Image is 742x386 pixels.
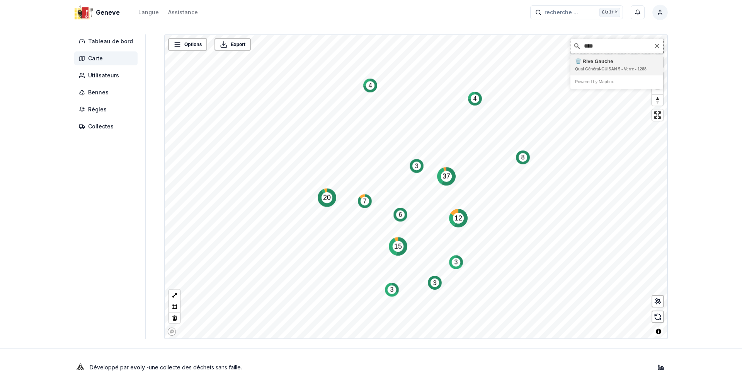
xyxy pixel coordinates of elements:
[358,194,372,208] div: Map marker
[389,237,407,256] div: Map marker
[363,198,367,205] text: 7
[74,102,141,116] a: Règles
[167,327,176,336] a: Mapbox logo
[74,51,141,65] a: Carte
[74,361,87,374] img: Evoly Logo
[369,82,372,89] text: 4
[437,167,456,186] div: Map marker
[231,41,245,48] span: Export
[130,364,145,371] a: evoly
[385,283,399,297] div: Map marker
[428,276,442,290] div: Map marker
[390,287,394,293] text: 3
[570,39,663,53] input: Chercher
[88,106,107,113] span: Règles
[74,120,141,133] a: Collectes
[318,188,336,207] div: Map marker
[74,34,141,48] a: Tableau de bord
[415,163,419,169] text: 3
[575,65,659,73] div: Quai Général-GUISAN 5 - Verre - 1288
[410,159,424,173] div: Map marker
[449,255,463,269] div: Map marker
[96,8,120,17] span: Geneve
[652,84,663,94] span: Zoom out
[88,72,119,79] span: Utilisateurs
[168,8,198,17] a: Assistance
[652,94,663,106] button: Reset bearing to north
[363,79,377,92] div: Map marker
[393,208,407,222] div: Map marker
[521,154,525,161] text: 8
[454,259,458,266] text: 3
[545,9,578,16] span: recherche ...
[88,89,109,96] span: Bennes
[449,209,468,227] div: Map marker
[399,212,402,218] text: 6
[165,35,672,340] canvas: Map
[169,290,180,301] button: LineString tool (l)
[433,280,437,286] text: 3
[468,92,482,106] div: Map marker
[473,96,477,102] text: 4
[74,68,141,82] a: Utilisateurs
[652,95,663,106] span: Reset bearing to north
[138,8,159,17] button: Langue
[184,41,202,48] span: Options
[575,58,659,65] div: 🗑️ Rive Gauche
[90,362,242,373] p: Développé par - une collecte des déchets sans faille .
[169,301,180,312] button: Polygon tool (p)
[454,214,462,222] text: 12
[530,5,623,19] button: recherche ...Ctrl+K
[575,79,614,84] a: Powered by Mapbox
[88,123,114,130] span: Collectes
[88,38,133,45] span: Tableau de bord
[652,109,663,121] button: Enter fullscreen
[74,85,141,99] a: Bennes
[394,243,402,250] text: 15
[169,312,180,323] button: Delete
[88,55,103,62] span: Carte
[74,8,123,17] a: Geneve
[323,194,331,202] text: 20
[442,173,450,180] text: 37
[138,9,159,16] div: Langue
[654,327,663,336] button: Toggle attribution
[74,3,93,22] img: Geneve Logo
[516,150,530,164] div: Map marker
[654,42,660,49] button: Clear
